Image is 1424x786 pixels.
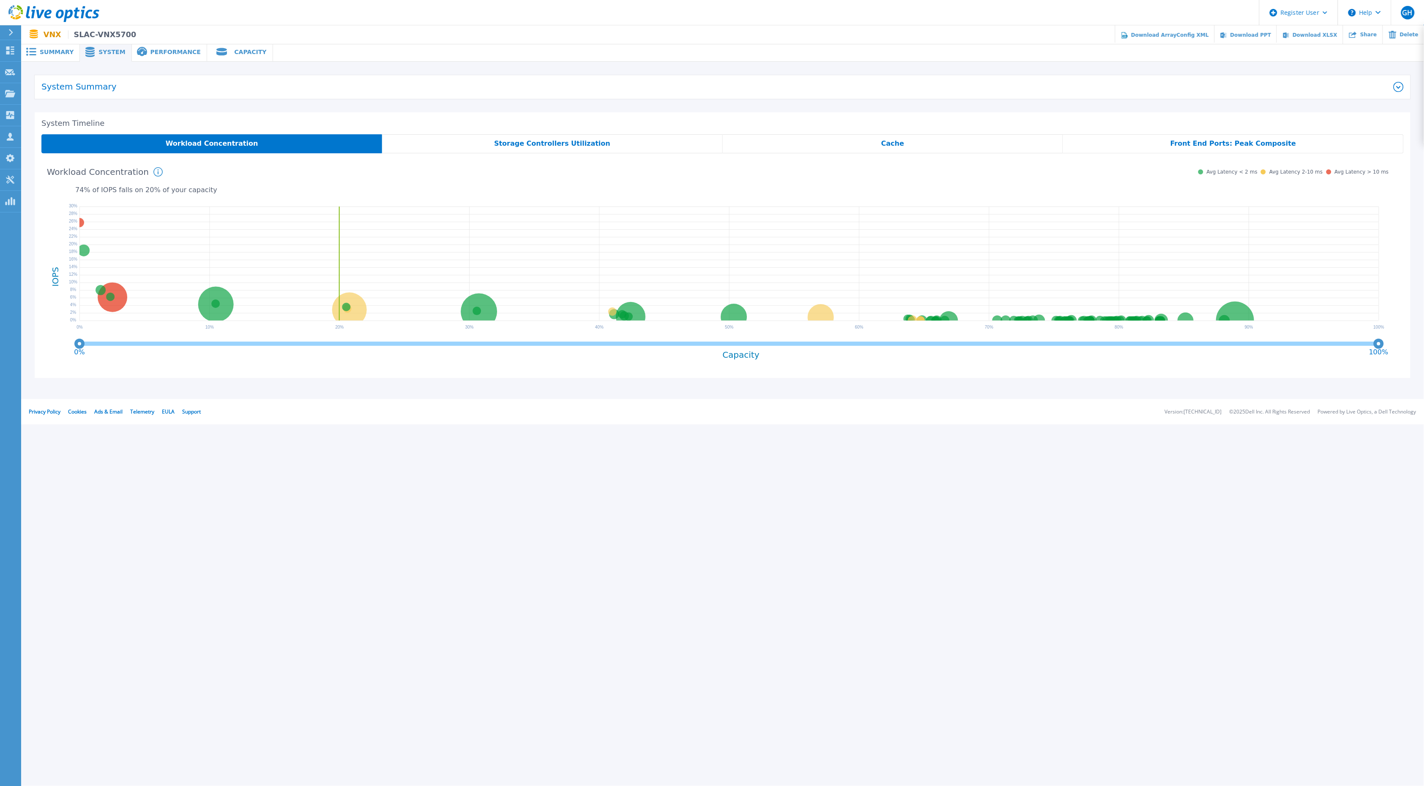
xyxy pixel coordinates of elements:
span: Capacity [723,350,760,360]
text: 0% [70,318,77,322]
text: 28% [69,211,77,216]
text: 24% [69,226,77,231]
text: 30% [69,204,77,208]
text: 2% [70,310,77,315]
span: Share [1360,32,1377,37]
a: Cookies [68,408,87,415]
span: GH [1402,9,1413,16]
text: 40% [595,325,604,329]
text: 26% [69,219,77,223]
a: Ads & Email [94,408,123,415]
text: 4% [70,302,77,307]
span: IOPS [51,267,60,286]
span: Storage Controllers Utilization [494,140,610,147]
a: Privacy Policy [29,408,60,415]
text: 0% [74,348,85,356]
span: Download ArrayConfig XML [1131,32,1209,38]
span: Delete [1400,32,1419,37]
p: VNX [44,30,136,39]
text: 70% [985,325,993,329]
span: Summary [40,49,74,55]
p: 74% of IOPS falls on 20% of your capacity [41,181,1399,194]
text: 20% [69,242,77,246]
text: 16% [69,257,77,261]
span: System [98,49,125,55]
a: Download ArrayConfig XML [1115,25,1214,44]
text: 6% [70,295,77,299]
text: 60% [855,325,864,329]
text: 90% [1245,325,1253,329]
span: SLAC-VNX5700 [68,30,137,39]
a: Download XLSX [1276,25,1343,44]
a: Telemetry [130,408,154,415]
text: 0% [77,325,83,329]
span: Download XLSX [1293,32,1337,38]
text: 50% [725,325,733,329]
text: 20% [335,325,344,329]
text: 12% [69,272,77,277]
a: Support [182,408,201,415]
span: Front End Ports: Peak Composite [1170,140,1296,147]
div: Avg Latency < 2 ms Avg Latency 2-10 ms Avg Latency > 10 ms [1195,169,1389,175]
text: 100% [1369,348,1388,356]
text: 10% [69,280,77,284]
span: Workload Concentration [166,140,258,147]
span: Capacity [234,49,266,55]
span: Download PPT [1230,32,1271,38]
li: Powered by Live Optics, a Dell Technology [1318,409,1416,415]
text: 14% [69,264,77,269]
text: 18% [69,249,77,254]
a: Download PPT [1214,25,1277,44]
h2: System Summary [41,82,1394,92]
text: 10% [205,325,214,329]
h2: System Timeline [41,119,1404,128]
a: EULA [162,408,175,415]
h2: Workload Concentration [47,167,149,177]
span: Performance [150,49,201,55]
li: Version: [TECHNICAL_ID] [1165,409,1222,415]
li: © 2025 Dell Inc. All Rights Reserved [1230,409,1310,415]
text: 22% [69,234,77,239]
span: Cache [881,140,904,147]
text: 100% [1374,325,1385,329]
text: 80% [1115,325,1123,329]
text: 8% [70,287,77,292]
text: 30% [465,325,474,329]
